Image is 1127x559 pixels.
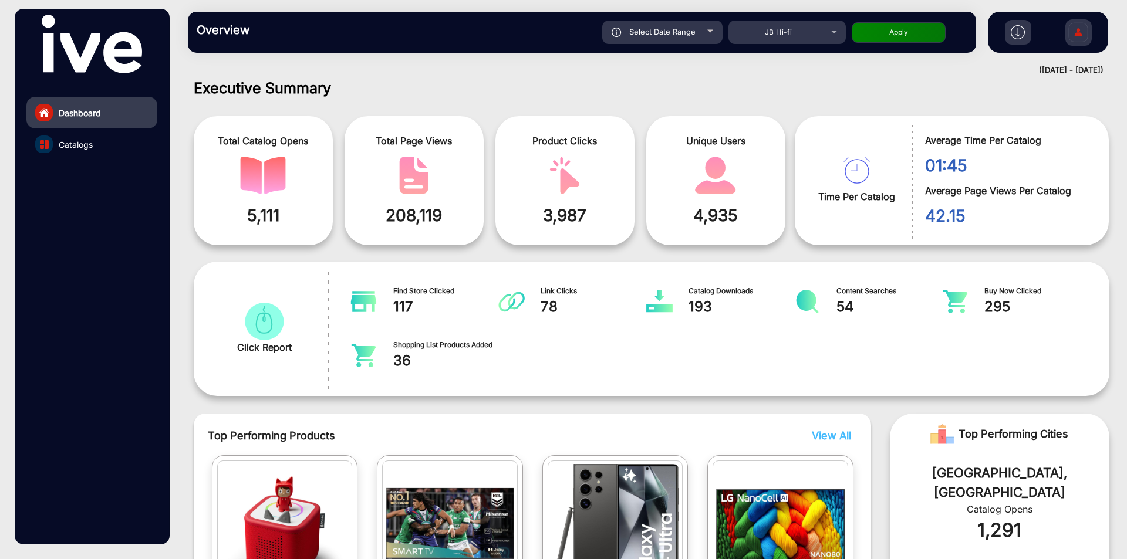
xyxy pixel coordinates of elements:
[208,428,703,443] span: Top Performing Products
[907,502,1092,516] div: Catalog Opens
[541,296,647,317] span: 78
[353,203,475,228] span: 208,119
[59,107,101,119] span: Dashboard
[176,65,1104,76] div: ([DATE] - [DATE])
[984,286,1091,296] span: Buy Now Clicked
[693,157,738,194] img: catalog
[809,428,848,443] button: View All
[646,290,673,313] img: catalog
[689,286,795,296] span: Catalog Downloads
[26,128,157,160] a: Catalogs
[1011,25,1025,39] img: h2download.svg
[925,133,1091,147] span: Average Time Per Catalog
[42,15,141,73] img: vmg-logo
[612,28,622,37] img: icon
[203,134,324,148] span: Total Catalog Opens
[391,157,437,194] img: catalog
[836,286,943,296] span: Content Searches
[39,107,49,118] img: home
[498,290,525,313] img: catalog
[984,296,1091,317] span: 295
[194,79,1109,97] h1: Executive Summary
[393,296,500,317] span: 117
[350,344,377,367] img: catalog
[907,516,1092,544] div: 1,291
[794,290,821,313] img: catalog
[504,203,626,228] span: 3,987
[59,138,93,151] span: Catalogs
[925,153,1091,178] span: 01:45
[542,157,588,194] img: catalog
[629,27,696,36] span: Select Date Range
[240,157,286,194] img: catalog
[843,157,870,184] img: catalog
[765,28,792,36] span: JB Hi-fi
[689,296,795,317] span: 193
[655,203,777,228] span: 4,935
[959,422,1068,446] span: Top Performing Cities
[393,350,500,371] span: 36
[655,134,777,148] span: Unique Users
[930,422,954,446] img: Rank image
[1066,13,1091,55] img: Sign%20Up.svg
[836,296,943,317] span: 54
[393,340,500,350] span: Shopping List Products Added
[350,290,377,313] img: catalog
[40,140,49,149] img: catalog
[812,429,851,442] span: View All
[925,204,1091,228] span: 42.15
[203,203,324,228] span: 5,111
[197,23,361,37] h3: Overview
[852,22,946,43] button: Apply
[942,290,969,313] img: catalog
[925,184,1091,198] span: Average Page Views Per Catalog
[237,340,292,354] span: Click Report
[353,134,475,148] span: Total Page Views
[541,286,647,296] span: Link Clicks
[241,303,287,340] img: catalog
[504,134,626,148] span: Product Clicks
[393,286,500,296] span: Find Store Clicked
[907,463,1092,502] div: [GEOGRAPHIC_DATA], [GEOGRAPHIC_DATA]
[26,97,157,128] a: Dashboard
